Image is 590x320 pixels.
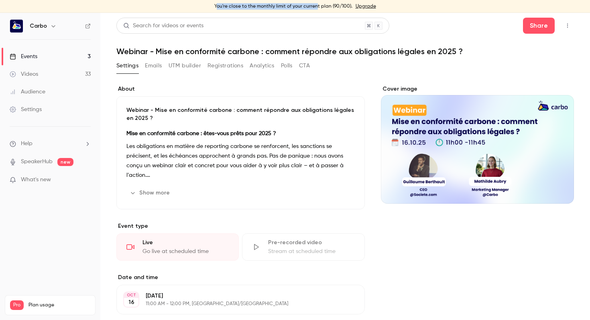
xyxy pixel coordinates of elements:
button: CTA [299,59,310,72]
div: OCT [124,292,138,298]
span: What's new [21,176,51,184]
iframe: Noticeable Trigger [81,176,91,184]
button: Share [523,18,555,34]
button: Settings [116,59,138,72]
div: LiveGo live at scheduled time [116,233,239,261]
button: UTM builder [169,59,201,72]
span: new [57,158,73,166]
div: Settings [10,105,42,113]
h1: Webinar - Mise en conformité carbone : comment répondre aux obligations légales en 2025 ? [116,47,574,56]
button: Emails [145,59,162,72]
div: Go live at scheduled time [142,247,229,255]
div: Stream at scheduled time [268,247,354,255]
button: Show more [126,186,175,199]
span: Plan usage [28,302,90,308]
label: About [116,85,365,93]
h6: Carbo [30,22,47,30]
section: Cover image [381,85,574,204]
div: Search for videos or events [123,22,203,30]
p: Les obligations en matière de reporting carbone se renforcent, les sanctions se précisent, et les... [126,142,355,180]
label: Cover image [381,85,574,93]
p: Webinar - Mise en conformité carbone : comment répondre aux obligations légales en 2025 ? [126,106,355,122]
strong: Mise en conformité carbone : êtes-vous prêts pour 2025 ? [126,131,276,136]
div: Audience [10,88,45,96]
div: Pre-recorded videoStream at scheduled time [242,233,364,261]
div: Live [142,239,229,247]
a: Upgrade [356,3,376,10]
img: Carbo [10,20,23,32]
button: Registrations [208,59,243,72]
p: 11:00 AM - 12:00 PM, [GEOGRAPHIC_DATA]/[GEOGRAPHIC_DATA] [146,301,322,307]
button: Analytics [250,59,275,72]
p: Event type [116,222,365,230]
label: Date and time [116,273,365,282]
a: SpeakerHub [21,158,53,166]
li: help-dropdown-opener [10,140,91,148]
div: Pre-recorded video [268,239,354,247]
span: Help [21,140,33,148]
button: Polls [281,59,293,72]
div: Videos [10,70,38,78]
span: Pro [10,300,24,310]
p: 16 [128,298,134,306]
p: [DATE] [146,292,322,300]
div: Events [10,53,37,61]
